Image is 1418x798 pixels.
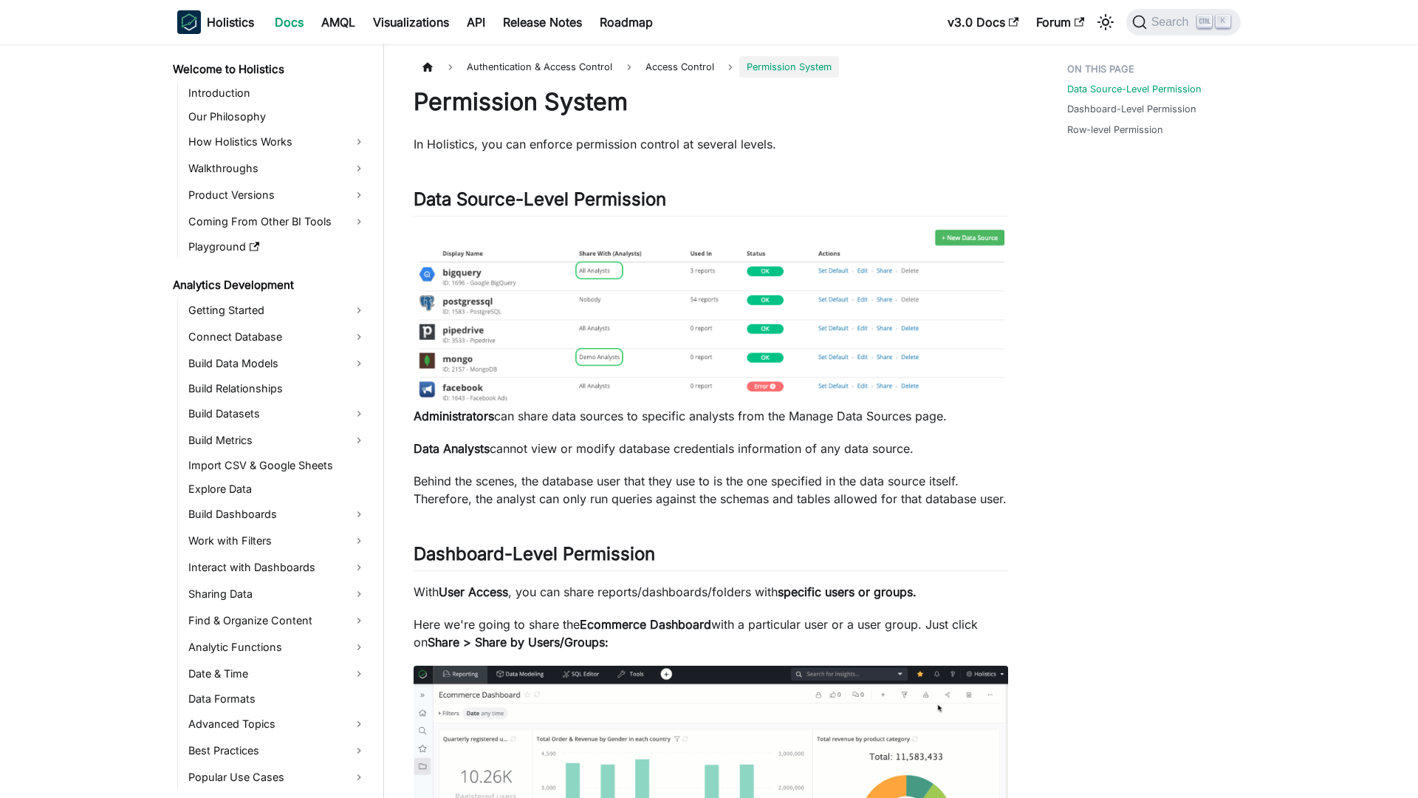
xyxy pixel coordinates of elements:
[184,130,371,154] a: How Holistics Works
[1067,102,1196,116] a: Dashboard-Level Permission
[458,10,494,34] a: API
[184,325,371,349] a: Connect Database
[184,210,371,233] a: Coming From Other BI Tools
[184,455,371,476] a: Import CSV & Google Sheets
[184,183,371,207] a: Product Versions
[439,584,508,599] strong: User Access
[184,556,371,579] a: Interact with Dashboards
[184,402,371,426] a: Build Datasets
[184,712,371,736] a: Advanced Topics
[266,10,312,34] a: Docs
[162,44,384,798] nav: Docs sidebar
[1147,16,1198,29] span: Search
[645,61,714,72] span: Access Control
[177,10,254,34] a: HolisticsHolistics
[939,10,1027,34] a: v3.0 Docs
[207,13,254,31] b: Holistics
[414,56,1008,78] nav: Breadcrumbs
[184,502,371,526] a: Build Dashboards
[638,56,722,78] a: Access Control
[184,765,371,789] a: Popular Use Cases
[184,739,371,763] a: Best Practices
[739,56,839,78] span: Permission System
[414,472,1008,508] p: Behind the scenes, the database user that they use to is the one specified in the data source its...
[1216,15,1230,28] kbd: K
[414,409,494,423] strong: Administrators
[184,299,371,322] a: Getting Started
[184,236,371,257] a: Playground
[1067,82,1202,96] a: Data Source-Level Permission
[184,529,371,553] a: Work with Filters
[591,10,662,34] a: Roadmap
[459,56,620,78] span: Authentication & Access Control
[414,56,442,78] a: Home page
[184,106,371,127] a: Our Philosophy
[494,10,591,34] a: Release Notes
[184,582,371,606] a: Sharing Data
[177,10,201,34] img: Holistics
[414,135,1008,153] p: In Holistics, you can enforce permission control at several levels.
[414,441,490,456] strong: Data Analysts
[184,157,371,180] a: Walkthroughs
[414,543,1008,571] h2: Dashboard-Level Permission
[184,479,371,499] a: Explore Data
[580,617,711,632] strong: Ecommerce Dashboard
[168,59,371,80] a: Welcome to Holistics
[414,87,1008,117] h1: Permission System
[312,10,364,34] a: AMQL
[184,83,371,103] a: Introduction
[184,635,371,659] a: Analytic Functions
[184,378,371,399] a: Build Relationships
[414,615,1008,651] p: Here we're going to share the with a particular user or a user group. Just click on
[428,635,609,649] strong: Share > Share by Users/Groups:
[414,188,1008,216] h2: Data Source-Level Permission
[184,609,371,632] a: Find & Organize Content
[1027,10,1093,34] a: Forum
[168,275,371,296] a: Analytics Development
[1094,10,1117,34] button: Switch between dark and light mode (currently light mode)
[778,584,917,599] strong: specific users or groups.
[184,662,371,686] a: Date & Time
[1126,9,1241,35] button: Search (Ctrl+K)
[414,407,1008,425] p: can share data sources to specific analysts from the Manage Data Sources page.
[184,429,371,452] a: Build Metrics
[414,583,1008,601] p: With , you can share reports/dashboards/folders with
[364,10,458,34] a: Visualizations
[184,689,371,709] a: Data Formats
[1067,123,1163,137] a: Row-level Permission
[184,352,371,375] a: Build Data Models
[414,440,1008,457] p: cannot view or modify database credentials information of any data source.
